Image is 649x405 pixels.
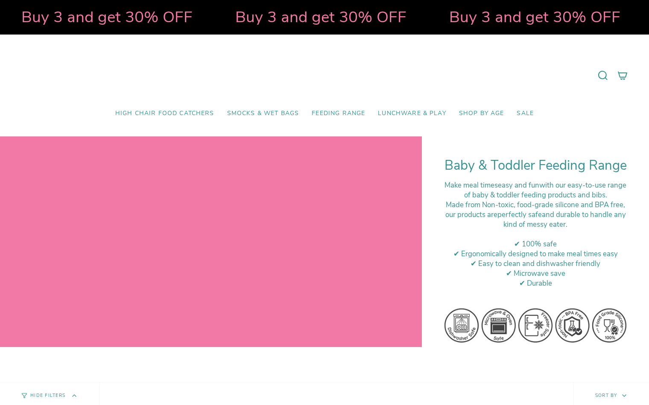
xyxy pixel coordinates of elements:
[459,110,504,117] span: Shop by Age
[17,6,188,28] strong: Buy 3 and get 30% OFF
[115,110,214,117] span: High Chair Food Catchers
[506,269,565,278] span: ✔ Microwave save
[30,393,65,398] span: Hide Filters
[444,6,616,28] strong: Buy 3 and get 30% OFF
[305,104,371,124] a: Feeding Range
[371,104,452,124] a: Lunchware & Play
[595,392,617,399] span: Sort by
[445,200,626,229] span: ade from Non-toxic, food-grade silicone and BPA free, our products are and durable to handle any ...
[510,104,540,124] a: SALE
[312,110,365,117] span: Feeding Range
[378,110,446,117] span: Lunchware & Play
[443,158,628,174] h1: Baby & Toddler Feeding Range
[497,210,542,220] strong: perfectly safe
[443,259,628,269] div: ✔ Easy to clean and dishwasher friendly
[453,104,511,124] a: Shop by Age
[109,104,221,124] a: High Chair Food Catchers
[251,47,398,104] a: Mumma’s Little Helpers
[443,180,628,200] div: Make meal times with our easy-to-use range of baby & toddler feeding products and bibs.
[443,239,628,249] div: ✔ 100% safe
[227,110,299,117] span: Smocks & Wet Bags
[231,6,402,28] strong: Buy 3 and get 30% OFF
[443,278,628,288] div: ✔ Durable
[443,249,628,259] div: ✔ Ergonomically designed to make meal times easy
[443,200,628,229] div: M
[498,180,539,190] strong: easy and fun
[221,104,306,124] a: Smocks & Wet Bags
[517,110,534,117] span: SALE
